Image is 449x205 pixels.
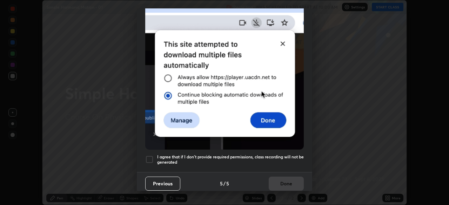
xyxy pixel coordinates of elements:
[145,177,180,191] button: Previous
[226,180,229,187] h4: 5
[157,154,304,165] h5: I agree that if I don't provide required permissions, class recording will not be generated
[223,180,226,187] h4: /
[220,180,223,187] h4: 5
